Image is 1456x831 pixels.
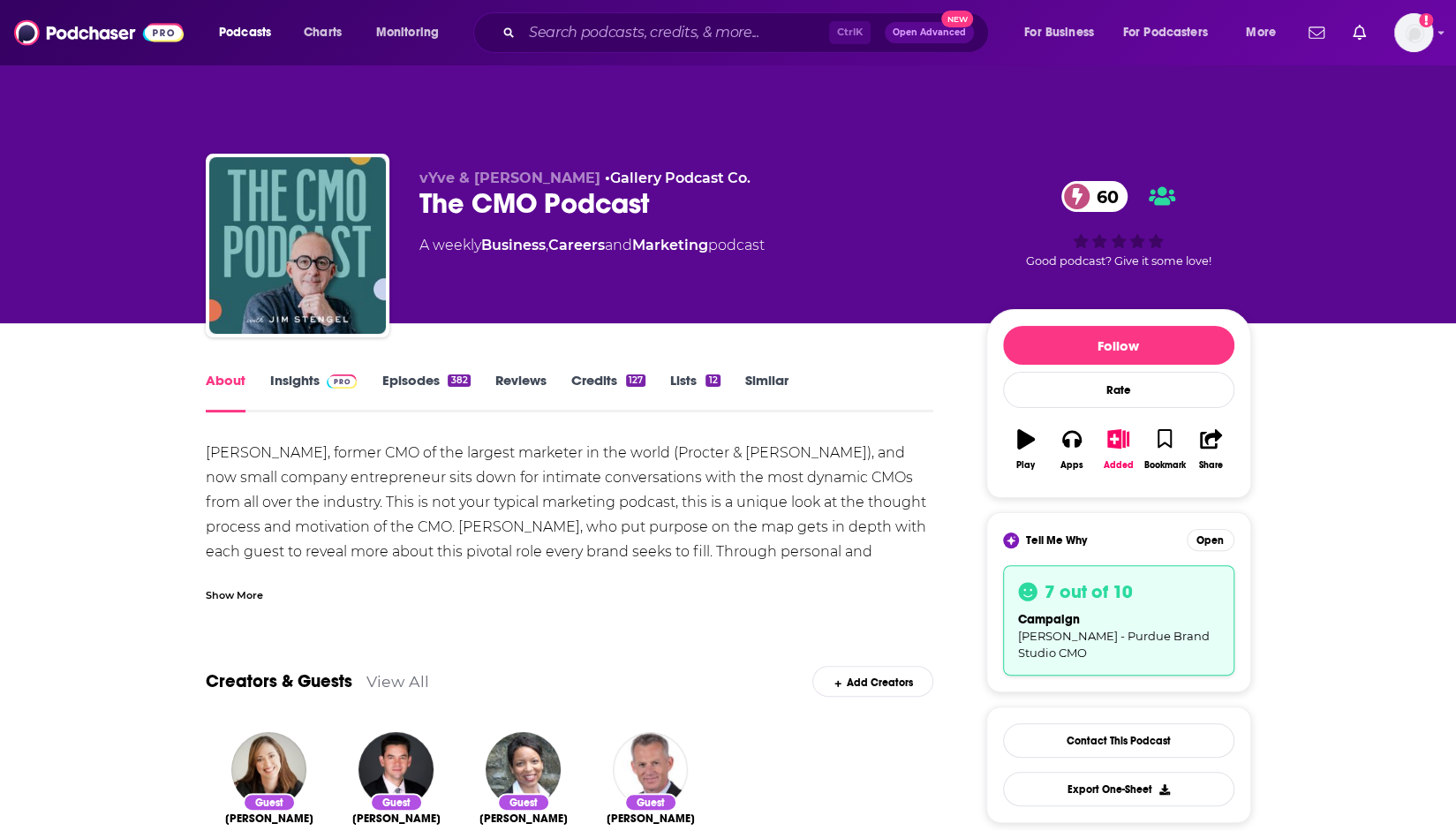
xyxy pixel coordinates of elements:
a: About [206,372,245,412]
button: open menu [207,19,294,47]
img: Monica McGurk [231,732,306,807]
div: Rate [1003,372,1234,408]
button: Open [1187,529,1234,551]
a: Roel De Vries [607,812,695,826]
a: Episodes382 [381,372,470,412]
div: Play [1016,460,1035,471]
span: For Business [1024,20,1094,45]
div: [PERSON_NAME], former CMO of the largest marketer in the world (Procter & [PERSON_NAME]), and now... [206,441,934,663]
button: open menu [364,19,462,47]
button: Apps [1049,418,1095,481]
div: Add Creators [812,666,933,697]
img: Shelle M. Santana [486,732,561,807]
div: 127 [626,374,645,387]
svg: Add a profile image [1419,13,1433,27]
img: User Profile [1394,13,1433,52]
span: Charts [304,20,342,45]
span: Tell Me Why [1026,533,1087,548]
span: [PERSON_NAME] [352,812,441,826]
span: [PERSON_NAME] [607,812,695,826]
span: Podcasts [219,20,271,45]
a: 60 [1061,181,1128,212]
span: and [605,237,632,253]
a: InsightsPodchaser Pro [270,372,358,412]
span: [PERSON_NAME] [225,812,313,826]
input: Search podcasts, credits, & more... [522,19,829,47]
a: Creators & Guests [206,670,352,692]
a: View All [366,672,429,691]
button: Export One-Sheet [1003,772,1234,806]
img: Jared Isaacman [358,732,434,807]
span: More [1246,20,1276,45]
div: Share [1199,460,1223,471]
a: Monica McGurk [225,812,313,826]
button: Follow [1003,326,1234,365]
div: Added [1104,460,1134,471]
a: Credits127 [571,372,645,412]
div: Guest [497,793,550,812]
a: Similar [745,372,788,412]
span: • [605,170,751,186]
a: Business [481,237,546,253]
img: Podchaser Pro [327,374,358,389]
a: Reviews [495,372,547,412]
button: Play [1003,418,1049,481]
div: Guest [243,793,296,812]
a: Charts [292,19,352,47]
img: tell me why sparkle [1006,535,1016,546]
div: Apps [1060,460,1083,471]
img: The CMO Podcast [209,157,386,334]
span: For Podcasters [1123,20,1208,45]
a: Gallery Podcast Co. [610,170,751,186]
button: Share [1188,418,1233,481]
span: Logged in as ncannella [1394,13,1433,52]
span: Open Advanced [893,28,966,37]
span: Monitoring [376,20,439,45]
button: Open AdvancedNew [885,22,974,43]
div: Search podcasts, credits, & more... [490,12,1006,53]
a: Lists12 [670,372,720,412]
button: open menu [1112,19,1233,47]
a: Shelle M. Santana [479,812,568,826]
span: vYve & [PERSON_NAME] [419,170,600,186]
button: Bookmark [1142,418,1188,481]
button: Show profile menu [1394,13,1433,52]
div: Guest [624,793,677,812]
span: [PERSON_NAME] - Purdue Brand Studio CMO [1018,629,1210,660]
span: 60 [1079,181,1128,212]
a: Contact This Podcast [1003,723,1234,758]
a: Jared Isaacman [352,812,441,826]
span: Ctrl K [829,21,871,44]
div: A weekly podcast [419,235,765,256]
a: Careers [548,237,605,253]
h3: 7 out of 10 [1045,580,1133,603]
span: Good podcast? Give it some love! [1026,254,1211,268]
img: Podchaser - Follow, Share and Rate Podcasts [14,16,184,49]
div: 60Good podcast? Give it some love! [986,170,1251,279]
a: Show notifications dropdown [1301,18,1332,48]
button: open menu [1233,19,1298,47]
a: Marketing [632,237,708,253]
div: Guest [370,793,423,812]
img: Roel De Vries [613,732,688,807]
span: campaign [1018,612,1080,627]
span: New [941,11,973,27]
button: open menu [1012,19,1116,47]
button: Added [1095,418,1141,481]
span: [PERSON_NAME] [479,812,568,826]
div: 12 [705,374,720,387]
a: Show notifications dropdown [1346,18,1373,48]
span: , [546,237,548,253]
div: Bookmark [1143,460,1185,471]
div: 382 [448,374,470,387]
